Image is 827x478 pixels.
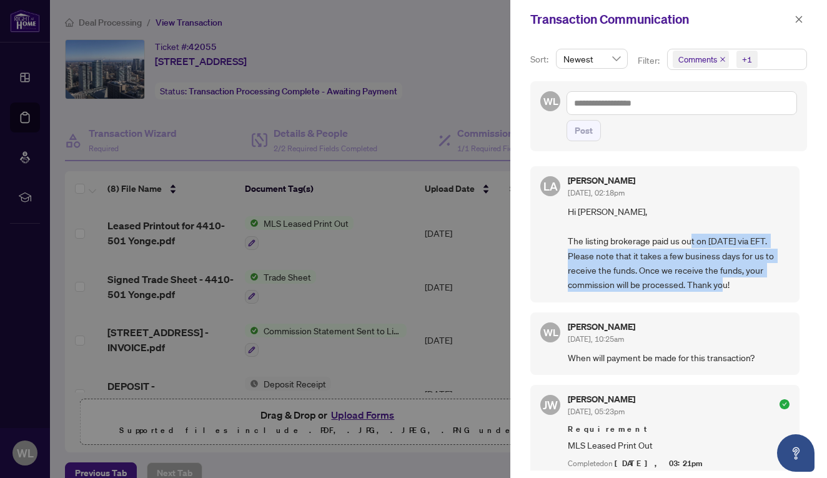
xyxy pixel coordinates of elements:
[543,324,558,340] span: WL
[568,395,635,404] h5: [PERSON_NAME]
[563,49,620,68] span: Newest
[567,120,601,141] button: Post
[777,434,815,472] button: Open asap
[673,51,729,68] span: Comments
[795,15,803,24] span: close
[568,176,635,185] h5: [PERSON_NAME]
[568,423,790,436] span: Requirement
[568,322,635,331] h5: [PERSON_NAME]
[678,53,717,66] span: Comments
[615,458,705,469] span: [DATE], 03:21pm
[720,56,726,62] span: close
[530,52,551,66] p: Sort:
[638,54,661,67] p: Filter:
[543,94,558,109] span: WL
[543,177,558,195] span: LA
[568,438,790,452] span: MLS Leased Print Out
[568,188,625,197] span: [DATE], 02:18pm
[543,396,558,414] span: JW
[530,10,791,29] div: Transaction Communication
[742,53,752,66] div: +1
[568,458,790,470] div: Completed on
[568,407,625,416] span: [DATE], 05:23pm
[568,204,790,292] span: Hi [PERSON_NAME], The listing brokerage paid us out on [DATE] via EFT. Please note that it takes ...
[568,334,624,344] span: [DATE], 10:25am
[780,399,790,409] span: check-circle
[568,351,790,365] span: When will payment be made for this transaction?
